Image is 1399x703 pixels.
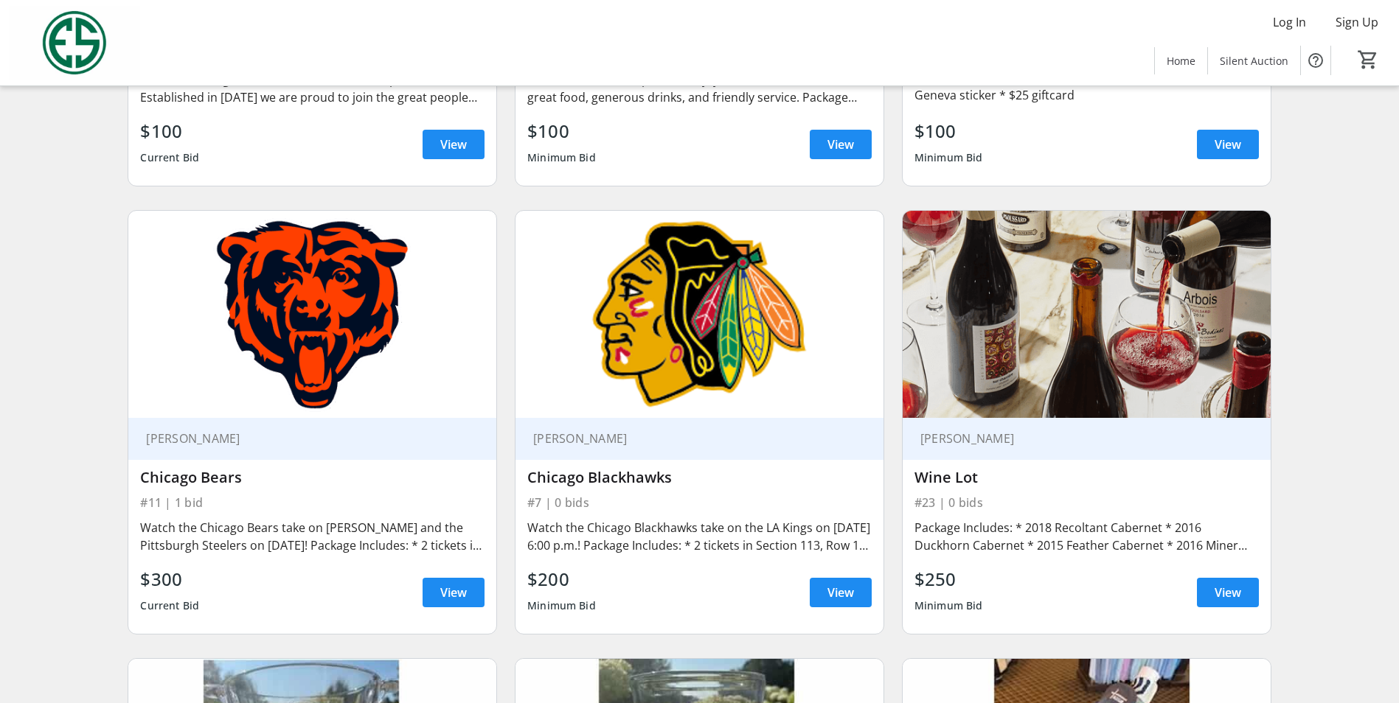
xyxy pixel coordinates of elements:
[1197,578,1259,607] a: View
[9,6,140,80] img: Evans Scholars Foundation's Logo
[810,578,872,607] a: View
[140,566,199,592] div: $300
[140,592,199,619] div: Current Bid
[1336,13,1378,31] span: Sign Up
[140,118,199,144] div: $100
[903,211,1271,418] img: Wine Lot
[914,492,1259,513] div: #23 | 0 bids
[810,130,872,159] a: View
[1167,53,1195,69] span: Home
[527,469,872,486] div: Chicago Blackhawks
[914,592,983,619] div: Minimum Bid
[827,136,854,153] span: View
[440,136,467,153] span: View
[914,519,1259,554] div: Package Includes: * 2018 Recoltant Cabernet * 2016 Duckhorn Cabernet * 2015 Feather Cabernet * 20...
[1301,46,1330,75] button: Help
[128,211,496,418] img: Chicago Bears
[527,566,596,592] div: $200
[140,469,485,486] div: Chicago Bears
[527,431,854,446] div: [PERSON_NAME]
[527,592,596,619] div: Minimum Bid
[515,211,884,418] img: Chicago Blackhawks
[140,431,467,446] div: [PERSON_NAME]
[140,519,485,554] div: Watch the Chicago Bears take on [PERSON_NAME] and the Pittsburgh Steelers on [DATE]! Package Incl...
[914,431,1241,446] div: [PERSON_NAME]
[1155,47,1207,74] a: Home
[527,492,872,513] div: #7 | 0 bids
[914,566,983,592] div: $250
[1355,46,1381,73] button: Cart
[1197,130,1259,159] a: View
[140,71,485,106] div: Little Bar offer great drinks and hand tossed pizza. Established in [DATE] we are proud to join t...
[914,118,983,144] div: $100
[1261,10,1318,34] button: Log In
[527,71,872,106] div: “Chuck’s” is the best place to enjoy the [GEOGRAPHIC_DATA], great food, generous drinks, and frie...
[140,144,199,171] div: Current Bid
[527,144,596,171] div: Minimum Bid
[914,469,1259,486] div: Wine Lot
[440,584,467,601] span: View
[527,118,596,144] div: $100
[140,492,485,513] div: #11 | 1 bid
[1273,13,1306,31] span: Log In
[423,130,485,159] a: View
[1215,584,1241,601] span: View
[827,584,854,601] span: View
[1324,10,1390,34] button: Sign Up
[914,144,983,171] div: Minimum Bid
[527,519,872,554] div: Watch the Chicago Blackhawks take on the LA Kings on [DATE] 6:00 p.m.! Package Includes: * 2 tick...
[1220,53,1288,69] span: Silent Auction
[1208,47,1300,74] a: Silent Auction
[1215,136,1241,153] span: View
[423,578,485,607] a: View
